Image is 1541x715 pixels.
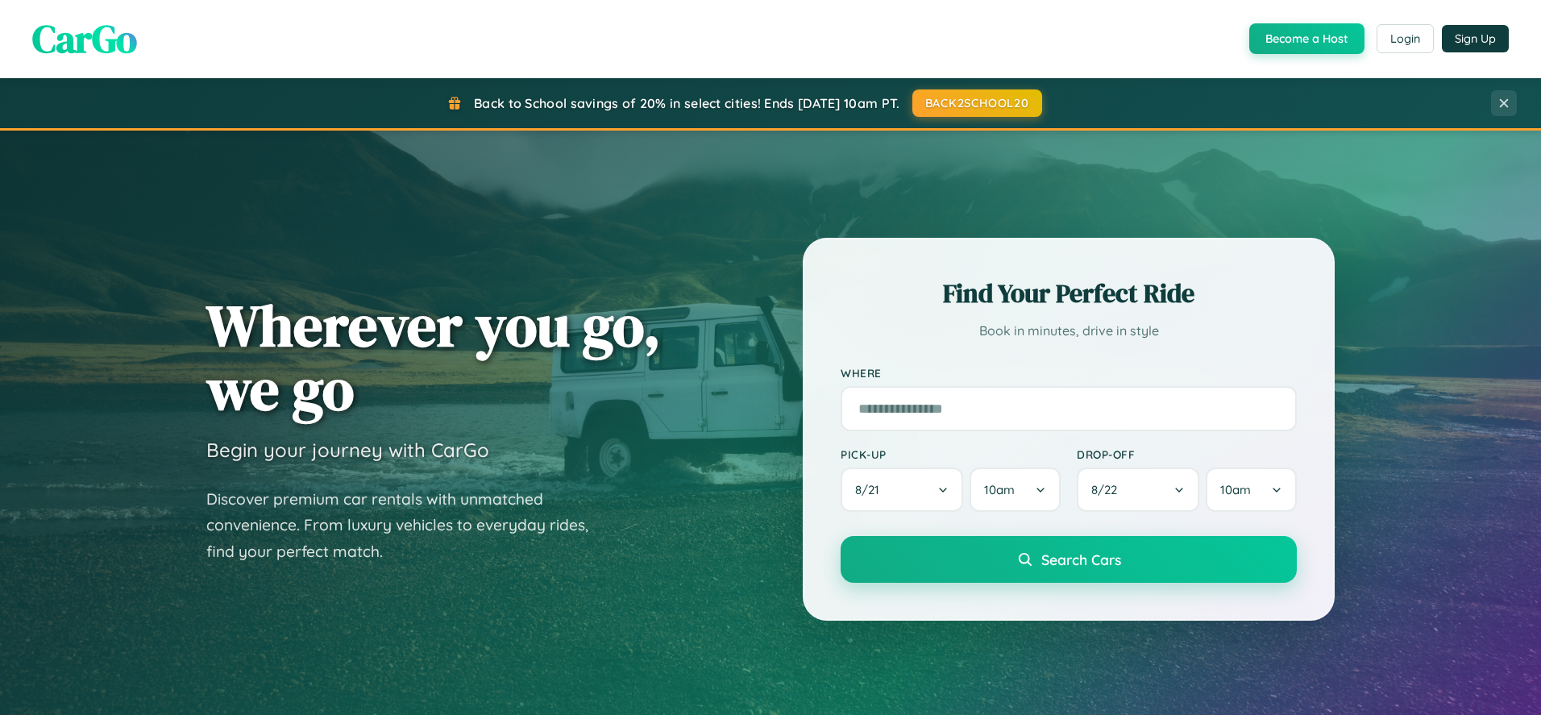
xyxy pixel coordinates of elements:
[841,366,1297,380] label: Where
[841,319,1297,343] p: Book in minutes, drive in style
[1377,24,1434,53] button: Login
[206,293,661,421] h1: Wherever you go, we go
[912,89,1042,117] button: BACK2SCHOOL20
[1077,447,1297,461] label: Drop-off
[32,12,137,65] span: CarGo
[474,95,899,111] span: Back to School savings of 20% in select cities! Ends [DATE] 10am PT.
[1077,468,1199,512] button: 8/22
[841,536,1297,583] button: Search Cars
[841,276,1297,311] h2: Find Your Perfect Ride
[841,468,963,512] button: 8/21
[984,482,1015,497] span: 10am
[1249,23,1364,54] button: Become a Host
[1206,468,1297,512] button: 10am
[1442,25,1509,52] button: Sign Up
[1041,551,1121,568] span: Search Cars
[841,447,1061,461] label: Pick-up
[855,482,887,497] span: 8 / 21
[1220,482,1251,497] span: 10am
[206,486,609,565] p: Discover premium car rentals with unmatched convenience. From luxury vehicles to everyday rides, ...
[206,438,489,462] h3: Begin your journey with CarGo
[970,468,1061,512] button: 10am
[1091,482,1125,497] span: 8 / 22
